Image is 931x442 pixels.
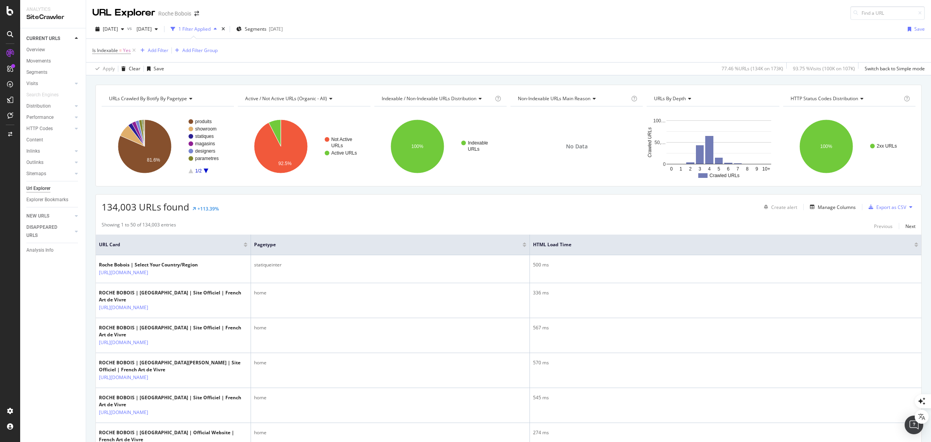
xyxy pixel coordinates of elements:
span: Segments [245,26,266,32]
span: URL Card [99,241,242,248]
text: 50,… [655,140,666,145]
text: 100… [653,118,666,124]
div: 274 ms [533,429,918,436]
h4: URLs by Depth [652,92,772,105]
div: NEW URLS [26,212,49,220]
svg: A chart. [647,113,778,180]
button: Save [905,23,925,35]
div: Roche Bobois [158,10,191,17]
div: Export as CSV [876,204,906,211]
button: Export as CSV [865,201,906,213]
a: CURRENT URLS [26,35,73,43]
div: +113.39% [197,205,219,212]
text: 4 [708,166,711,172]
text: 5 [718,166,720,172]
a: Overview [26,46,80,54]
svg: A chart. [783,113,914,180]
div: Roche Bobois | Select Your Country/Region [99,261,198,268]
span: Non-Indexable URLs Main Reason [518,95,590,102]
a: [URL][DOMAIN_NAME] [99,339,148,346]
a: DISAPPEARED URLS [26,223,73,240]
a: NEW URLS [26,212,73,220]
text: 3 [699,166,701,172]
span: Active / Not Active URLs (organic - all) [245,95,327,102]
button: Previous [874,221,893,231]
div: SiteCrawler [26,13,80,22]
span: Is Indexable [92,47,118,54]
a: [URL][DOMAIN_NAME] [99,374,148,381]
text: 100% [411,144,423,149]
div: times [220,25,227,33]
h4: HTTP Status Codes Distribution [789,92,902,105]
div: arrow-right-arrow-left [194,11,199,16]
div: Content [26,136,43,144]
svg: A chart. [102,113,233,180]
text: URLs [468,146,479,152]
text: Not Active [331,137,352,142]
a: Distribution [26,102,73,110]
h4: Indexable / Non-Indexable URLs Distribution [380,92,493,105]
text: statiques [195,134,214,139]
div: Movements [26,57,51,65]
text: Indexable [468,140,488,146]
div: Inlinks [26,147,40,155]
text: 0 [670,166,673,172]
button: Apply [92,63,115,75]
span: vs [127,25,133,31]
div: Switch back to Simple mode [865,65,925,72]
div: DISAPPEARED URLS [26,223,66,240]
text: designers [195,148,215,154]
div: Clear [129,65,140,72]
h4: Non-Indexable URLs Main Reason [516,92,630,105]
div: Manage Columns [818,204,856,211]
div: URL Explorer [92,6,155,19]
text: Crawled URLs [709,173,739,178]
span: URLs Crawled By Botify By pagetype [109,95,187,102]
a: Inlinks [26,147,73,155]
text: 81.6% [147,157,160,163]
text: 10+ [762,166,770,172]
div: statiqueinter [254,261,526,268]
button: Switch back to Simple mode [862,63,925,75]
div: Overview [26,46,45,54]
text: 7 [737,166,739,172]
div: Save [154,65,164,72]
a: Explorer Bookmarks [26,196,80,204]
span: Yes [123,45,131,56]
div: Analysis Info [26,246,54,254]
span: 2025 May. 12th [133,26,152,32]
button: [DATE] [92,23,127,35]
text: showroom [195,126,216,132]
div: Visits [26,80,38,88]
a: Outlinks [26,158,73,167]
text: 2 [689,166,692,172]
svg: A chart. [238,113,369,180]
span: No Data [566,143,588,150]
div: 1 Filter Applied [178,26,211,32]
span: Indexable / Non-Indexable URLs distribution [382,95,476,102]
button: 1 Filter Applied [168,23,220,35]
div: 500 ms [533,261,918,268]
span: HTML Load Time [533,241,903,248]
h4: URLs Crawled By Botify By pagetype [107,92,227,105]
a: Sitemaps [26,170,73,178]
div: Distribution [26,102,51,110]
a: Analysis Info [26,246,80,254]
div: Save [914,26,925,32]
div: Analytics [26,6,80,13]
div: ROCHE BOBOIS | [GEOGRAPHIC_DATA] | Site Officiel | French Art de Vivre [99,324,247,338]
div: home [254,359,526,366]
div: 570 ms [533,359,918,366]
a: Content [26,136,80,144]
a: Performance [26,113,73,122]
button: Manage Columns [807,202,856,212]
div: Search Engines [26,91,59,99]
input: Find a URL [850,6,925,20]
a: Movements [26,57,80,65]
a: HTTP Codes [26,125,73,133]
div: 77.46 % URLs ( 134K on 173K ) [722,65,783,72]
text: Crawled URLs [647,127,653,157]
div: 93.75 % Visits ( 100K on 107K ) [793,65,855,72]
